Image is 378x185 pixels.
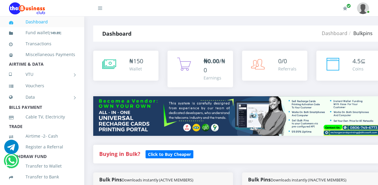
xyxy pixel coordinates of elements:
[357,2,369,14] img: User
[9,79,75,93] a: Vouchers
[102,30,131,37] strong: Dashboard
[343,6,347,11] i: Renew/Upgrade Subscription
[352,66,366,72] div: Coins
[352,57,366,66] div: ⊆
[9,110,75,124] a: Cable TV, Electricity
[9,90,75,105] a: Data
[242,51,307,81] a: 0/0 Referrals
[9,67,75,82] a: VTU
[148,151,191,157] b: Click to Buy Cheaper
[5,158,17,168] a: Chat for support
[167,51,233,87] a: ₦0.00/₦0 Earnings
[352,57,361,65] span: 4.5
[9,26,75,40] a: Fund wallet[149.89]
[9,159,75,173] a: Transfer to Wallet
[347,30,373,37] li: Bulkpins
[9,170,75,184] a: Transfer to Bank
[50,31,60,35] b: 149.89
[278,66,297,72] div: Referrals
[99,176,193,183] strong: Bulk Pins
[129,66,143,72] div: Wallet
[278,57,287,65] span: 0/0
[9,129,75,143] a: Airtime -2- Cash
[133,57,143,65] span: 150
[346,4,351,8] span: Renew/Upgrade Subscription
[9,37,75,51] a: Transactions
[9,15,75,29] a: Dashboard
[9,140,75,154] a: Register a Referral
[9,2,45,14] img: Logo
[4,144,19,154] a: Chat for support
[204,75,227,81] div: Earnings
[93,51,158,81] a: ₦150 Wallet
[129,57,143,66] div: ₦
[49,31,61,35] small: [ ]
[204,57,225,74] span: /₦0
[122,177,193,183] small: Downloads instantly (ACTIVE MEMBERS)
[271,177,346,183] small: Downloads instantly (INACTIVE MEMBERS)
[204,57,219,65] b: ₦0.00
[9,48,75,61] a: Miscellaneous Payments
[99,150,140,157] strong: Buying in Bulk?
[248,176,346,183] strong: Bulk Pins
[322,30,347,37] a: Dashboard
[146,150,193,157] a: Click to Buy Cheaper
